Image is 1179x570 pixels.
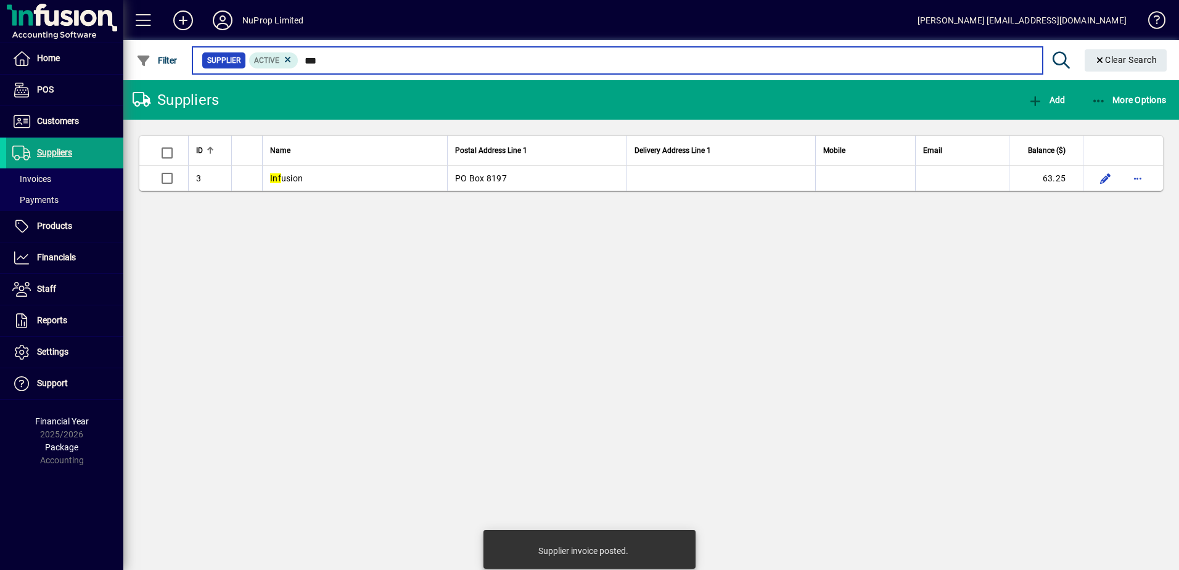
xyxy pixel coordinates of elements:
[6,368,123,399] a: Support
[37,85,54,94] span: POS
[1139,2,1164,43] a: Knowledge Base
[12,195,59,205] span: Payments
[918,10,1127,30] div: [PERSON_NAME] [EMAIL_ADDRESS][DOMAIN_NAME]
[1091,95,1167,105] span: More Options
[196,144,224,157] div: ID
[37,378,68,388] span: Support
[6,337,123,368] a: Settings
[270,173,303,183] span: usion
[163,9,203,31] button: Add
[1096,168,1115,188] button: Edit
[37,147,72,157] span: Suppliers
[136,56,178,65] span: Filter
[923,144,942,157] span: Email
[1085,49,1167,72] button: Clear
[207,54,240,67] span: Supplier
[635,144,711,157] span: Delivery Address Line 1
[37,315,67,325] span: Reports
[254,56,279,65] span: Active
[6,168,123,189] a: Invoices
[133,49,181,72] button: Filter
[37,221,72,231] span: Products
[249,52,298,68] mat-chip: Activation Status: Active
[1028,95,1065,105] span: Add
[6,43,123,74] a: Home
[37,284,56,294] span: Staff
[1017,144,1077,157] div: Balance ($)
[1088,89,1170,111] button: More Options
[1128,168,1148,188] button: More options
[242,10,303,30] div: NuProp Limited
[203,9,242,31] button: Profile
[538,545,628,557] div: Supplier invoice posted.
[37,53,60,63] span: Home
[6,274,123,305] a: Staff
[6,211,123,242] a: Products
[196,144,203,157] span: ID
[6,75,123,105] a: POS
[1095,55,1157,65] span: Clear Search
[35,416,89,426] span: Financial Year
[37,116,79,126] span: Customers
[270,144,440,157] div: Name
[133,90,219,110] div: Suppliers
[6,189,123,210] a: Payments
[6,242,123,273] a: Financials
[6,305,123,336] a: Reports
[270,173,281,183] em: Inf
[823,144,845,157] span: Mobile
[823,144,908,157] div: Mobile
[270,144,290,157] span: Name
[1028,144,1066,157] span: Balance ($)
[455,173,507,183] span: PO Box 8197
[37,347,68,357] span: Settings
[12,174,51,184] span: Invoices
[1025,89,1068,111] button: Add
[923,144,1001,157] div: Email
[196,173,201,183] span: 3
[45,442,78,452] span: Package
[6,106,123,137] a: Customers
[37,252,76,262] span: Financials
[1009,166,1083,191] td: 63.25
[455,144,527,157] span: Postal Address Line 1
